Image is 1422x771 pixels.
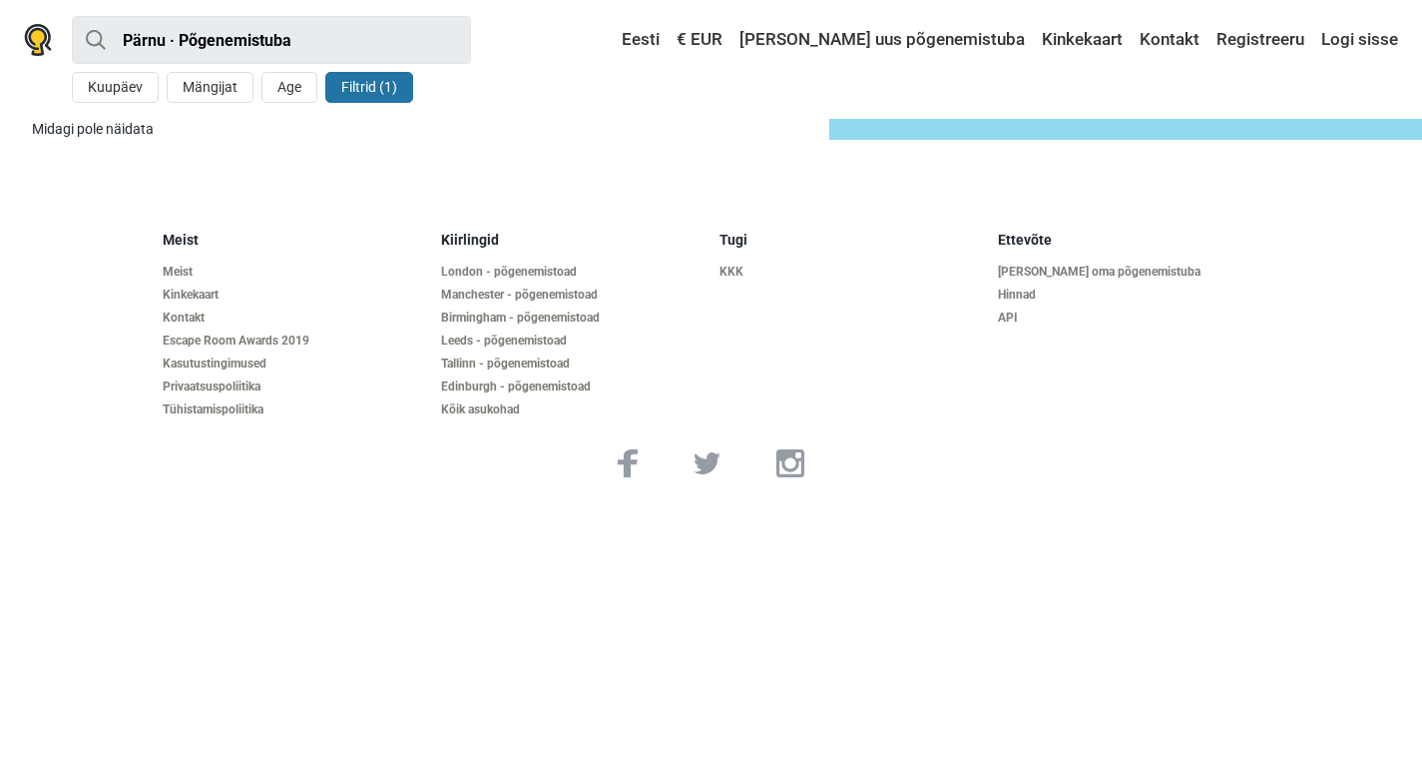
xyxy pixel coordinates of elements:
a: € EUR [672,22,727,58]
a: Privaatsuspoliitika [163,380,425,394]
button: Age [261,72,317,103]
h5: Meist [163,232,425,249]
img: Nowescape logo [24,24,52,56]
a: London - põgenemistoad [441,265,704,280]
a: Kasutustingimused [163,357,425,372]
h5: Kiirlingid [441,232,704,249]
a: API [998,311,1260,326]
h5: Tugi [719,232,982,249]
img: Eesti [608,33,622,47]
input: proovi “Tallinn” [72,16,471,64]
a: [PERSON_NAME] oma põgenemistuba [998,265,1260,280]
a: Birmingham - põgenemistoad [441,311,704,326]
a: Logi sisse [1316,22,1398,58]
button: Mängijat [167,72,253,103]
a: Kontakt [1135,22,1204,58]
a: Edinburgh - põgenemistoad [441,380,704,394]
a: Eesti [603,22,665,58]
a: Kõik asukohad [441,402,704,417]
a: Hinnad [998,288,1260,303]
a: Leeds - põgenemistoad [441,334,704,349]
button: Filtrid (1) [325,72,413,103]
a: KKK [719,265,982,280]
a: Kontakt [163,311,425,326]
button: Kuupäev [72,72,159,103]
div: Midagi pole näidata [32,119,813,140]
a: Manchester - põgenemistoad [441,288,704,303]
a: Meist [163,265,425,280]
a: Tallinn - põgenemistoad [441,357,704,372]
a: [PERSON_NAME] uus põgenemistuba [734,22,1030,58]
a: Kinkekaart [163,288,425,303]
a: Escape Room Awards 2019 [163,334,425,349]
h5: Ettevõte [998,232,1260,249]
a: Registreeru [1211,22,1309,58]
a: Kinkekaart [1037,22,1128,58]
a: Tühistamispoliitika [163,402,425,417]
